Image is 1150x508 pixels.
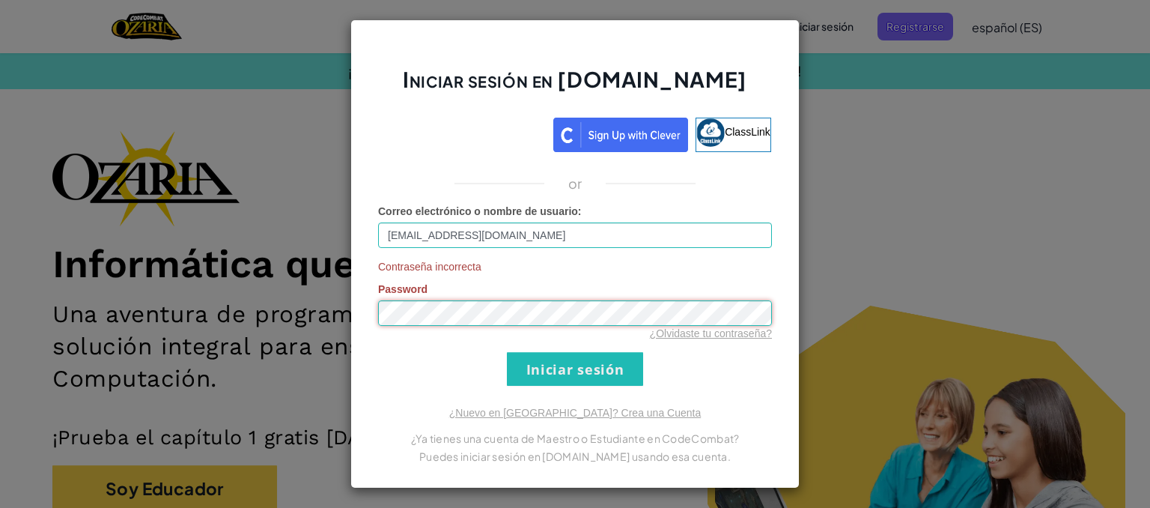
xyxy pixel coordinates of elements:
[568,175,582,193] p: or
[507,352,643,386] input: Iniciar sesión
[650,327,772,339] a: ¿Olvidaste tu contraseña?
[378,205,578,217] span: Correo electrónico o nombre de usuario
[371,116,553,149] iframe: Botón Iniciar sesión con Google
[553,118,688,152] img: clever_sso_button@2x.png
[725,126,770,138] span: ClassLink
[378,65,772,109] h2: Iniciar sesión en [DOMAIN_NAME]
[378,283,428,295] span: Password
[449,407,701,419] a: ¿Nuevo en [GEOGRAPHIC_DATA]? Crea una Cuenta
[696,118,725,147] img: classlink-logo-small.png
[378,204,582,219] label: :
[378,429,772,447] p: ¿Ya tienes una cuenta de Maestro o Estudiante en CodeCombat?
[378,259,772,274] span: Contraseña incorrecta
[378,447,772,465] p: Puedes iniciar sesión en [DOMAIN_NAME] usando esa cuenta.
